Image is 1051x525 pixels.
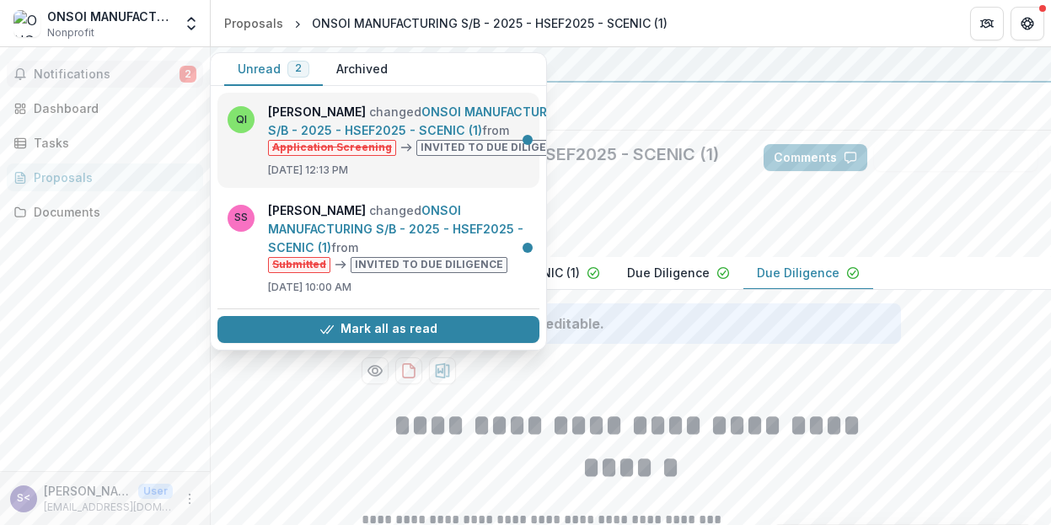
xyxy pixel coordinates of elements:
p: Due Diligence [757,264,839,281]
button: Answer Suggestions [874,144,1038,171]
span: 2 [180,66,196,83]
a: Documents [7,198,203,226]
a: ONSOI MANUFACTURING S/B - 2025 - HSEF2025 - SCENIC (1) [268,104,569,137]
span: Notifications [34,67,180,82]
div: Dashboard [34,99,190,117]
div: sharon voo <sharonvooo@gmail.com> [17,493,30,504]
div: Yayasan Hasanah [224,54,1038,74]
button: download-proposal [395,357,422,384]
button: Get Help [1011,7,1044,40]
nav: breadcrumb [217,11,674,35]
a: Proposals [217,11,290,35]
div: Proposals [34,169,190,186]
div: ONSOI MANUFACTURING S/B [47,8,173,25]
button: Unread [224,53,323,86]
p: [PERSON_NAME] <[EMAIL_ADDRESS][DOMAIN_NAME]> [44,482,131,500]
button: download-proposal [429,357,456,384]
a: Tasks [7,129,203,157]
a: Dashboard [7,94,203,122]
p: Due Diligence [627,264,710,281]
p: [EMAIL_ADDRESS][DOMAIN_NAME] [44,500,173,515]
span: Nonprofit [47,25,94,40]
button: Comments [764,144,867,171]
button: Mark all as read [217,316,539,343]
button: Partners [970,7,1004,40]
button: Open entity switcher [180,7,203,40]
div: Proposals [224,14,283,32]
button: Archived [323,53,401,86]
a: ONSOI MANUFACTURING S/B - 2025 - HSEF2025 - SCENIC (1) [268,203,523,254]
div: ONSOI MANUFACTURING S/B - 2025 - HSEF2025 - SCENIC (1) [312,14,668,32]
a: Proposals [7,163,203,191]
span: 2 [295,62,302,74]
button: Preview 3082e0c2-cb6e-4b5e-ac71-771237431f5e-2.pdf [362,357,389,384]
div: Documents [34,203,190,221]
button: Notifications2 [7,61,203,88]
div: Tasks [34,134,190,152]
p: User [138,484,173,499]
p: changed from [268,103,580,156]
img: ONSOI MANUFACTURING S/B [13,10,40,37]
button: More [180,489,200,509]
p: changed from [268,201,529,273]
